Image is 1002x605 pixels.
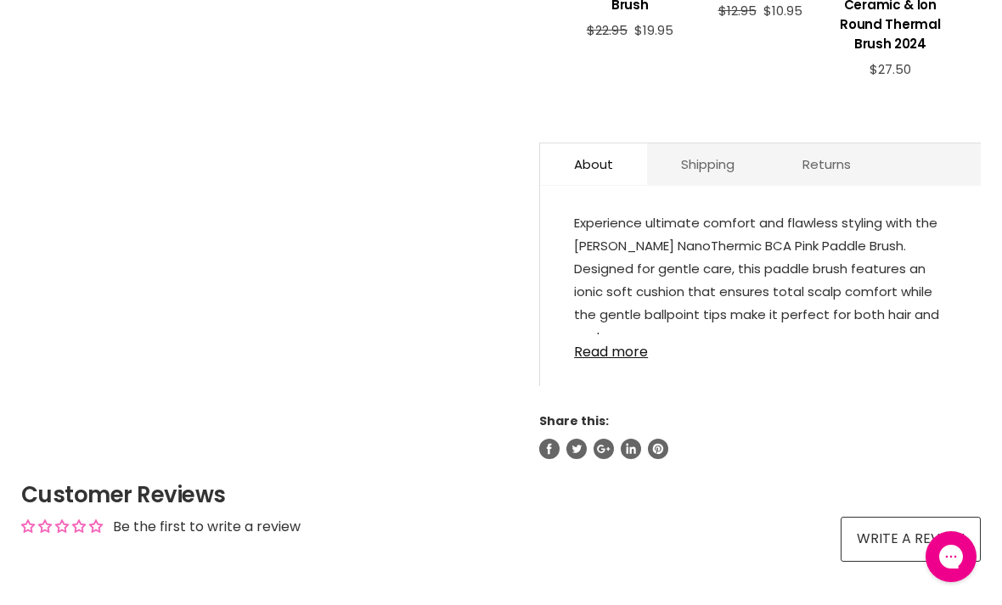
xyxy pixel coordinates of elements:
a: Shipping [647,143,768,185]
p: Experience ultimate comfort and flawless styling with the [PERSON_NAME] NanoThermic BCA Pink Padd... [574,211,947,352]
aside: Share this: [539,413,981,459]
span: $12.95 [718,2,757,20]
span: Share this: [539,412,609,429]
h2: Customer Reviews [21,479,981,510]
span: $27.50 [870,60,911,78]
span: $22.95 [587,21,628,39]
div: Average rating is 0.00 stars [21,517,103,536]
iframe: Gorgias live chat messenger [917,525,985,588]
a: Read more [574,334,947,360]
div: Be the first to write a review [113,518,301,536]
a: About [540,143,647,185]
span: $19.95 [634,21,673,39]
span: $10.95 [763,2,802,20]
a: Write a review [841,517,981,561]
a: Returns [768,143,885,185]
